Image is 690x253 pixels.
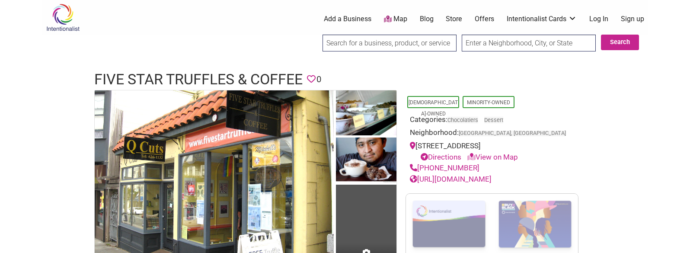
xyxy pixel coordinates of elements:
a: Directions [421,153,461,161]
div: Neighborhood: [410,127,574,141]
input: Search for a business, product, or service [323,35,457,51]
a: Offers [475,14,494,24]
a: Log In [589,14,608,24]
a: Intentionalist Cards [507,14,577,24]
h1: Five Star Truffles & Coffee [94,69,303,90]
input: Enter a Neighborhood, City, or State [462,35,596,51]
a: Chocolatiers [447,117,478,123]
span: 0 [316,73,321,86]
a: Store [446,14,462,24]
a: [PHONE_NUMBER] [410,163,479,172]
a: Minority-Owned [467,99,510,106]
a: [URL][DOMAIN_NAME] [410,175,492,183]
a: Blog [420,14,434,24]
a: Add a Business [324,14,371,24]
a: Sign up [621,14,644,24]
a: Dessert [484,117,503,123]
div: [STREET_ADDRESS] [410,141,574,163]
span: [GEOGRAPHIC_DATA], [GEOGRAPHIC_DATA] [459,131,566,136]
a: View on Map [467,153,518,161]
button: Search [601,35,639,50]
a: Map [384,14,407,24]
a: [DEMOGRAPHIC_DATA]-Owned [409,99,458,117]
div: Categories: [410,114,574,128]
img: Intentionalist [42,3,83,32]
